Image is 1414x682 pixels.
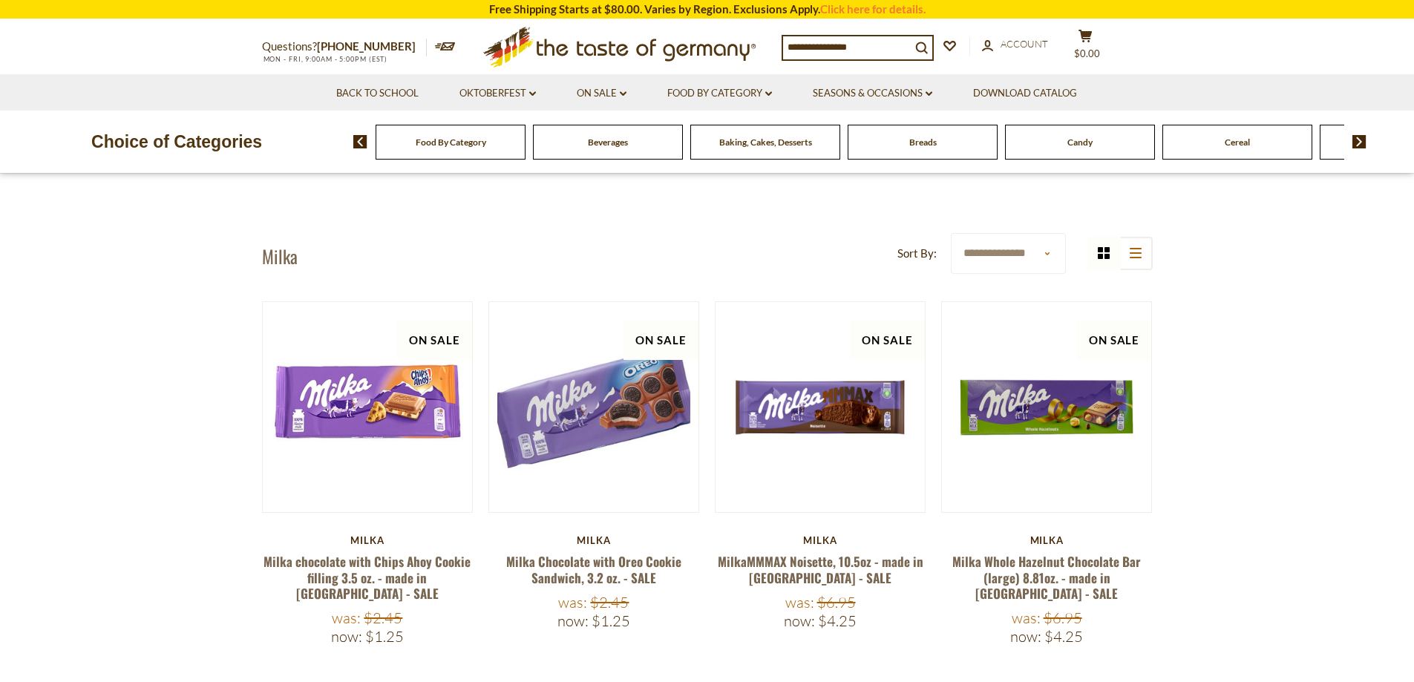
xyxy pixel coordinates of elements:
[336,85,419,102] a: Back to School
[332,609,361,627] label: Was:
[820,2,926,16] a: Click here for details.
[1225,137,1250,148] a: Cereal
[262,245,298,267] h1: Milka
[263,302,473,512] img: Milka chocolate with Chips Ahoy Cookie filling 3.5 oz. - made in Germany - SALE
[817,593,856,611] span: $6.95
[718,552,923,586] a: MilkaMMMAX Noisette, 10.5oz - made in [GEOGRAPHIC_DATA] - SALE
[941,534,1153,546] div: Milka
[818,611,857,630] span: $4.25
[592,611,630,630] span: $1.25
[667,85,772,102] a: Food By Category
[590,593,629,611] span: $2.45
[1001,38,1048,50] span: Account
[558,593,587,611] label: Was:
[459,85,536,102] a: Oktoberfest
[577,85,626,102] a: On Sale
[1352,135,1366,148] img: next arrow
[588,137,628,148] a: Beverages
[715,534,926,546] div: Milka
[557,611,589,630] label: Now:
[317,39,416,53] a: [PHONE_NUMBER]
[365,627,404,646] span: $1.25
[909,137,937,148] a: Breads
[952,552,1141,603] a: Milka Whole Hazelnut Chocolate Bar (large) 8.81oz. - made in [GEOGRAPHIC_DATA] - SALE
[716,302,926,512] img: Milka MMMAX Noisette
[1067,137,1093,148] a: Candy
[1074,47,1100,59] span: $0.00
[262,534,474,546] div: Milka
[262,55,388,63] span: MON - FRI, 9:00AM - 5:00PM (EST)
[353,135,367,148] img: previous arrow
[1044,627,1083,646] span: $4.25
[1010,627,1041,646] label: Now:
[719,137,812,148] a: Baking, Cakes, Desserts
[489,302,699,512] img: Milka Chocolate with Oreo Cookie Sandwich, 3.2 oz. - SALE
[506,552,681,586] a: Milka Chocolate with Oreo Cookie Sandwich, 3.2 oz. - SALE
[1012,609,1041,627] label: Was:
[416,137,486,148] a: Food By Category
[973,85,1077,102] a: Download Catalog
[942,302,1152,512] img: Milka Whole Hazelnut Chocolate Bar
[897,244,937,263] label: Sort By:
[488,534,700,546] div: Milka
[364,609,402,627] span: $2.45
[982,36,1048,53] a: Account
[1064,29,1108,66] button: $0.00
[1044,609,1082,627] span: $6.95
[331,627,362,646] label: Now:
[264,552,471,603] a: Milka chocolate with Chips Ahoy Cookie filling 3.5 oz. - made in [GEOGRAPHIC_DATA] - SALE
[262,37,427,56] p: Questions?
[785,593,814,611] label: Was:
[813,85,932,102] a: Seasons & Occasions
[784,611,815,630] label: Now:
